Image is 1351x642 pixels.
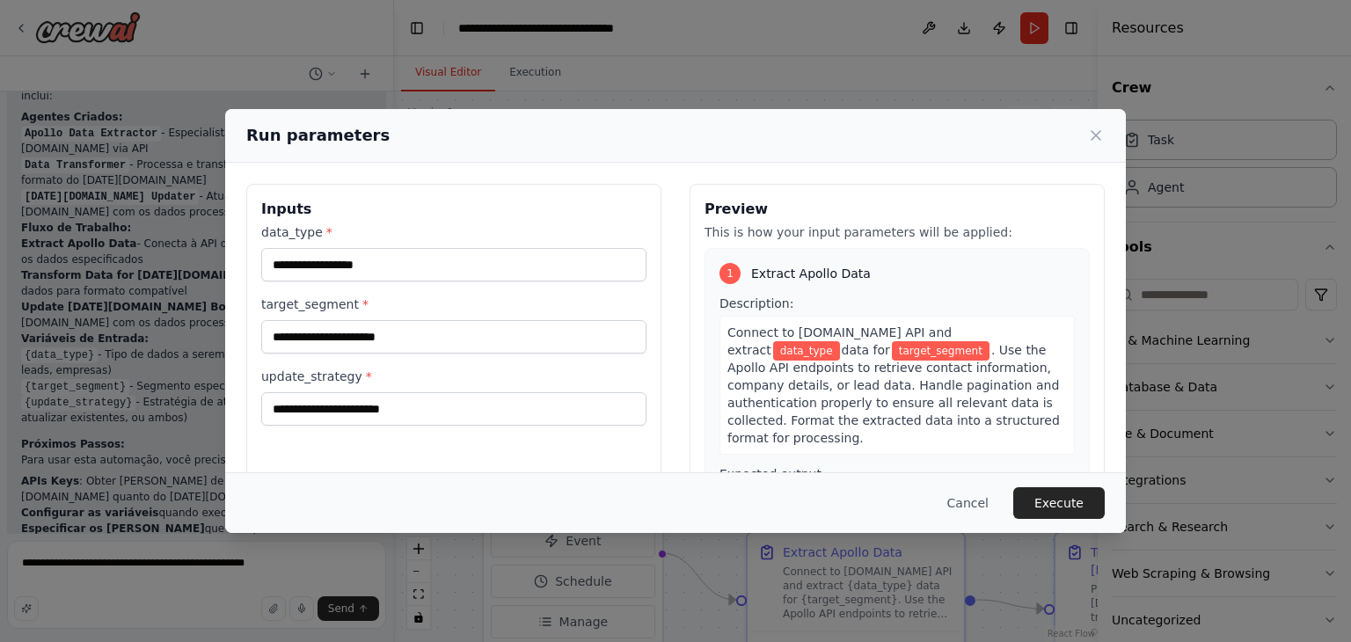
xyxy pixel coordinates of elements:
span: Expected output: [719,467,826,481]
span: Connect to [DOMAIN_NAME] API and extract [727,325,952,357]
p: This is how your input parameters will be applied: [705,223,1090,241]
label: target_segment [261,295,646,313]
button: Cancel [933,487,1003,519]
span: data for [842,343,890,357]
h3: Preview [705,199,1090,220]
span: Extract Apollo Data [751,265,871,282]
div: 1 [719,263,741,284]
label: update_strategy [261,368,646,385]
h3: Inputs [261,199,646,220]
h2: Run parameters [246,123,390,148]
label: data_type [261,223,646,241]
span: Variable: target_segment [892,341,990,361]
button: Execute [1013,487,1105,519]
span: Variable: data_type [773,341,840,361]
span: Description: [719,296,793,310]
